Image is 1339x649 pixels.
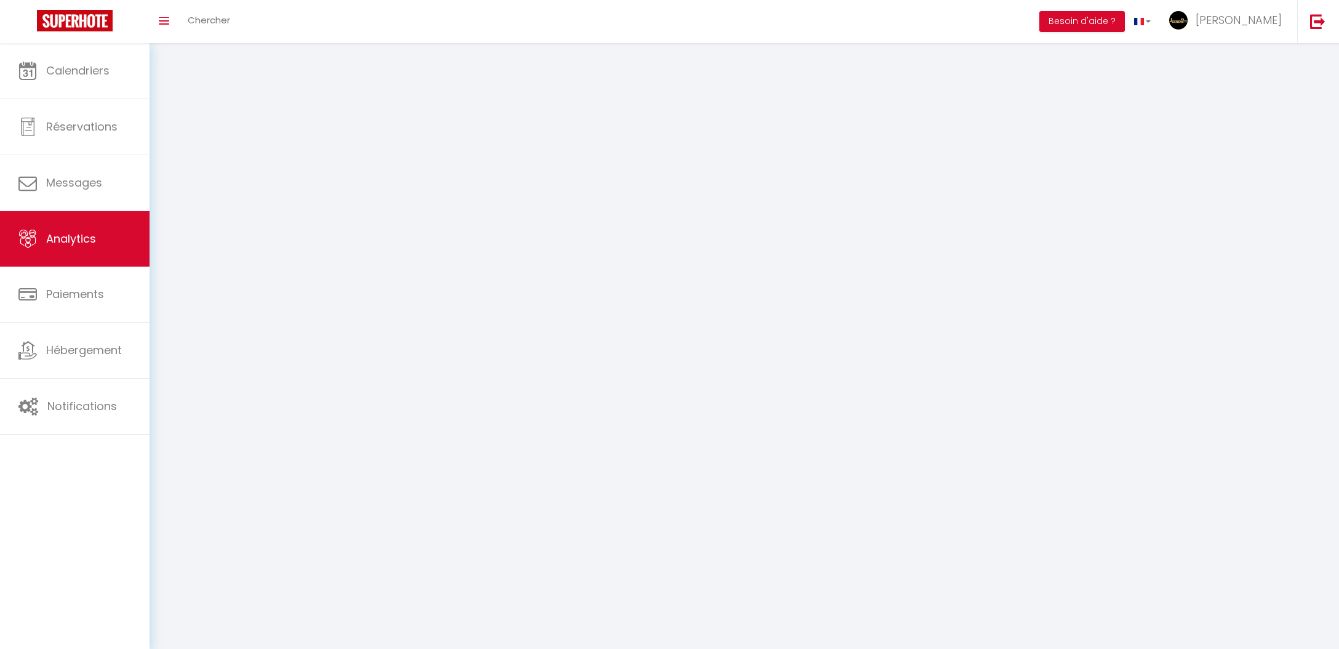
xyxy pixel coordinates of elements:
span: [PERSON_NAME] [1196,12,1282,28]
span: Calendriers [46,63,110,78]
span: Hébergement [46,342,122,358]
span: Notifications [47,398,117,414]
span: Analytics [46,231,96,246]
span: Messages [46,175,102,190]
img: logout [1310,14,1325,29]
span: Paiements [46,286,104,302]
span: Chercher [188,14,230,26]
img: Super Booking [37,10,113,31]
img: ... [1169,11,1188,30]
button: Besoin d'aide ? [1039,11,1125,32]
span: Réservations [46,119,118,134]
